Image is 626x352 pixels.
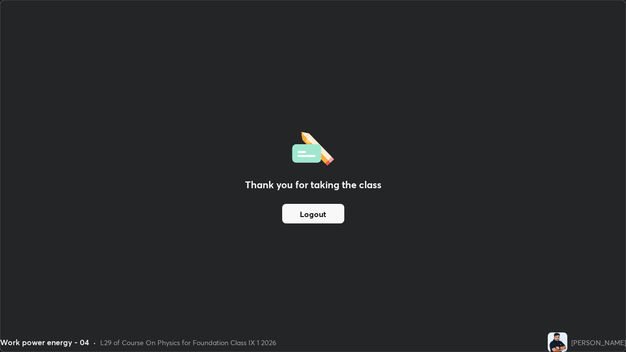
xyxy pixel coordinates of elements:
img: offlineFeedback.1438e8b3.svg [292,129,334,166]
div: • [93,337,96,348]
button: Logout [282,204,344,223]
h2: Thank you for taking the class [245,177,381,192]
div: [PERSON_NAME] [571,337,626,348]
img: 93d8a107a9a841d8aaafeb9f7df5439e.jpg [548,332,567,352]
div: L29 of Course On Physics for Foundation Class IX 1 2026 [100,337,276,348]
